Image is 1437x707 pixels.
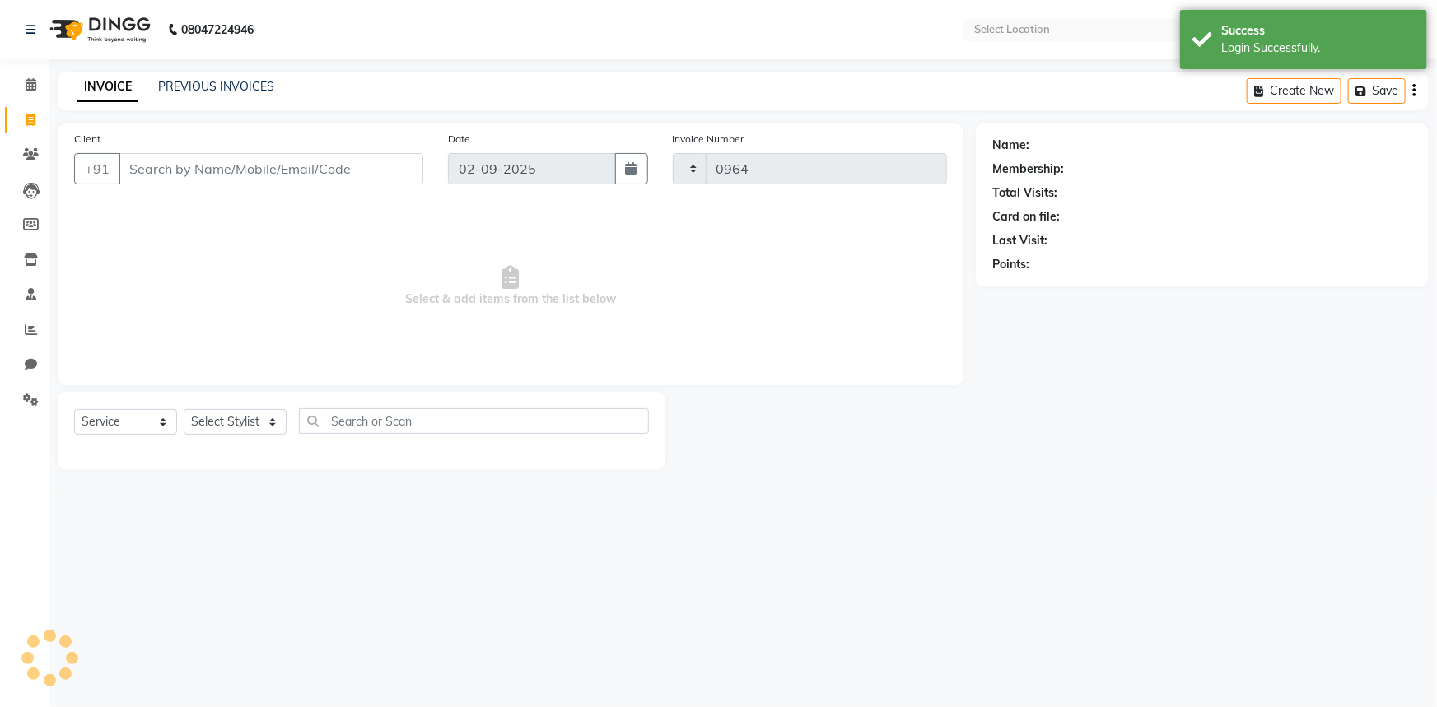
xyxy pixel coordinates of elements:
div: Login Successfully. [1221,40,1415,57]
input: Search by Name/Mobile/Email/Code [119,153,423,184]
div: Points: [992,256,1029,273]
b: 08047224946 [181,7,254,53]
div: Card on file: [992,208,1060,226]
span: Select & add items from the list below [74,204,947,369]
button: Create New [1247,78,1341,104]
button: Save [1348,78,1406,104]
a: INVOICE [77,72,138,102]
div: Success [1221,22,1415,40]
div: Membership: [992,160,1064,178]
label: Client [74,132,100,147]
div: Last Visit: [992,232,1047,249]
img: logo [42,7,155,53]
button: +91 [74,153,120,184]
a: PREVIOUS INVOICES [158,79,274,94]
div: Name: [992,137,1029,154]
input: Search or Scan [299,408,649,434]
div: Total Visits: [992,184,1057,202]
div: Select Location [974,21,1050,38]
label: Date [448,132,470,147]
label: Invoice Number [673,132,744,147]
